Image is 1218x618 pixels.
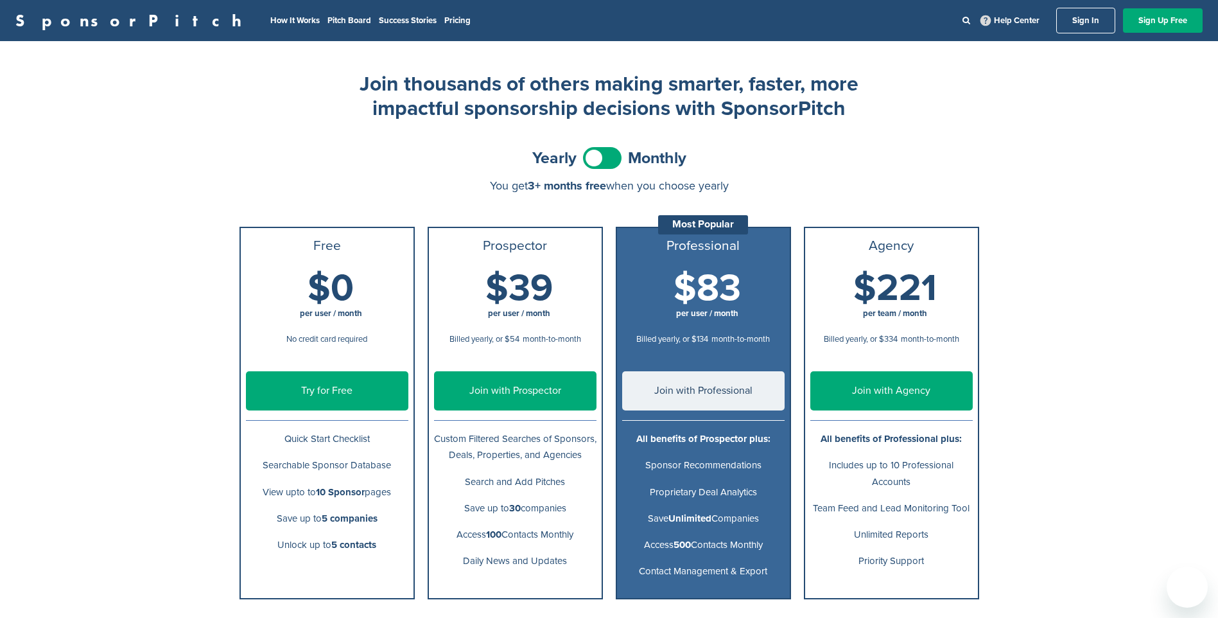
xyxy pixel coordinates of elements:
[327,15,371,26] a: Pitch Board
[821,433,962,445] b: All benefits of Professional plus:
[444,15,471,26] a: Pricing
[246,511,408,527] p: Save up to
[246,238,408,254] h3: Free
[622,537,785,553] p: Access Contacts Monthly
[622,511,785,527] p: Save Companies
[810,457,973,490] p: Includes up to 10 Professional Accounts
[316,486,365,498] b: 10 Sponsor
[246,431,408,447] p: Quick Start Checklist
[331,539,376,551] b: 5 contacts
[434,527,596,543] p: Access Contacts Monthly
[658,215,748,234] div: Most Popular
[901,334,959,344] span: month-to-month
[246,457,408,473] p: Searchable Sponsor Database
[15,12,250,29] a: SponsorPitch
[622,484,785,500] p: Proprietary Deal Analytics
[1123,8,1203,33] a: Sign Up Free
[286,334,367,344] span: No credit card required
[622,371,785,411] a: Join with Professional
[622,238,785,254] h3: Professional
[434,371,596,411] a: Join with Prospector
[622,457,785,473] p: Sponsor Recommendations
[636,334,708,344] span: Billed yearly, or $134
[434,500,596,516] p: Save up to companies
[676,308,738,319] span: per user / month
[434,553,596,569] p: Daily News and Updates
[308,266,354,311] span: $0
[528,179,606,193] span: 3+ months free
[379,15,437,26] a: Success Stories
[863,308,927,319] span: per team / month
[246,537,408,553] p: Unlock up to
[523,334,581,344] span: month-to-month
[810,371,973,411] a: Join with Agency
[1167,567,1208,608] iframe: Button to launch messaging window
[978,13,1042,28] a: Help Center
[810,500,973,516] p: Team Feed and Lead Monitoring Tool
[270,15,320,26] a: How It Works
[434,474,596,490] p: Search and Add Pitches
[668,513,711,524] b: Unlimited
[810,527,973,543] p: Unlimited Reports
[434,238,596,254] h3: Prospector
[853,266,937,311] span: $221
[532,150,577,166] span: Yearly
[636,433,770,445] b: All benefits of Prospector plus:
[509,502,521,514] b: 30
[449,334,519,344] span: Billed yearly, or $54
[711,334,770,344] span: month-to-month
[486,529,501,540] b: 100
[674,266,741,311] span: $83
[628,150,686,166] span: Monthly
[810,238,973,254] h3: Agency
[488,308,550,319] span: per user / month
[824,334,898,344] span: Billed yearly, or $334
[322,513,378,524] b: 5 companies
[239,179,979,192] div: You get when you choose yearly
[352,72,866,121] h2: Join thousands of others making smarter, faster, more impactful sponsorship decisions with Sponso...
[810,553,973,569] p: Priority Support
[434,431,596,463] p: Custom Filtered Searches of Sponsors, Deals, Properties, and Agencies
[622,563,785,579] p: Contact Management & Export
[300,308,362,319] span: per user / month
[246,371,408,411] a: Try for Free
[674,539,691,551] b: 500
[485,266,553,311] span: $39
[1056,8,1115,33] a: Sign In
[246,484,408,500] p: View upto to pages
